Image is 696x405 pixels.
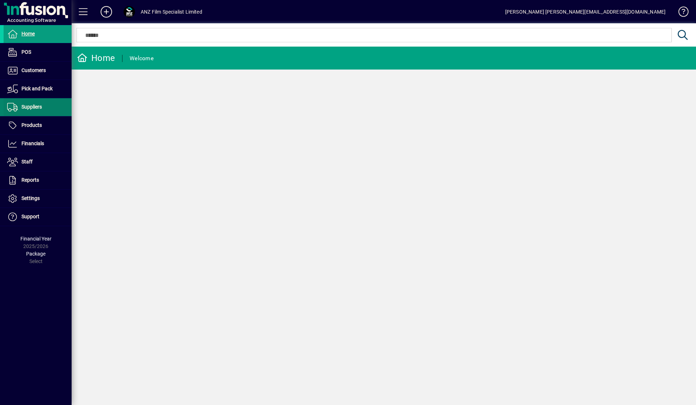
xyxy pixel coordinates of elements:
a: Reports [4,171,72,189]
span: POS [21,49,31,55]
span: Home [21,31,35,37]
a: Financials [4,135,72,153]
a: Knowledge Base [673,1,687,25]
div: Welcome [130,53,154,64]
span: Package [26,251,45,257]
a: Staff [4,153,72,171]
div: [PERSON_NAME] [PERSON_NAME][EMAIL_ADDRESS][DOMAIN_NAME] [505,6,666,18]
a: Pick and Pack [4,80,72,98]
button: Add [95,5,118,18]
span: Settings [21,195,40,201]
a: Products [4,116,72,134]
span: Support [21,214,39,219]
div: ANZ Film Specialist Limited [141,6,202,18]
button: Profile [118,5,141,18]
span: Pick and Pack [21,86,53,91]
span: Suppliers [21,104,42,110]
span: Products [21,122,42,128]
a: Support [4,208,72,226]
a: Customers [4,62,72,80]
a: Settings [4,190,72,208]
span: Customers [21,67,46,73]
span: Reports [21,177,39,183]
div: Home [77,52,115,64]
span: Staff [21,159,33,165]
a: Suppliers [4,98,72,116]
a: POS [4,43,72,61]
span: Financials [21,140,44,146]
span: Financial Year [20,236,52,242]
